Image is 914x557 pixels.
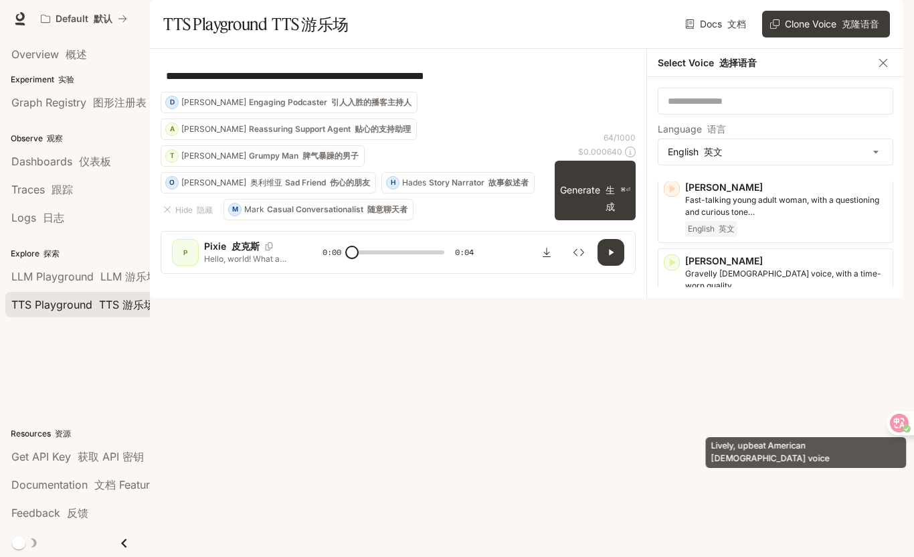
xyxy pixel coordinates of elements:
font: 语言 [707,123,726,135]
button: Copy Voice ID [260,242,278,250]
p: Default [56,13,112,25]
p: Pixie [204,240,260,253]
button: Generate 生成⌘⏎ [555,161,636,221]
a: Docs 文档 [682,11,751,37]
p: Reassuring Support Agent [249,125,411,133]
font: 生成 [606,184,615,212]
font: 脾气暴躁的男子 [302,151,359,161]
span: English [685,221,737,237]
font: TTS 游乐场 [272,14,349,34]
p: ⌘⏎ [620,186,630,194]
font: 伤心的朋友 [330,177,370,187]
button: O[PERSON_NAME] 奥利维亚Sad Friend 伤心的朋友 [161,172,376,193]
font: 故事叙述者 [488,177,529,187]
div: O [166,172,178,193]
font: 默认 [94,13,112,24]
font: 英文 [704,146,723,157]
font: 奥利维亚 [250,177,282,187]
font: 隐藏 [197,205,213,215]
font: 英文 [719,224,735,234]
button: Hide 隐藏 [161,199,218,220]
font: 引人入胜的播客主持人 [331,97,412,107]
p: Casual Conversationalist [267,206,407,214]
button: A[PERSON_NAME]Reassuring Support Agent 贴心的支持助理 [161,118,417,140]
p: Hades [402,179,426,187]
div: A [166,118,178,140]
p: [PERSON_NAME] [181,152,246,160]
div: P [175,242,196,263]
p: [PERSON_NAME] [181,179,282,187]
p: [PERSON_NAME] [685,254,887,268]
p: [PERSON_NAME] [181,125,246,133]
p: [PERSON_NAME] [685,181,887,194]
p: Grumpy Man [249,152,359,160]
button: All workspaces [35,5,133,32]
div: T [166,145,178,167]
button: HHadesStory Narrator 故事叙述者 [381,172,535,193]
p: Story Narrator [429,179,529,187]
div: H [387,172,399,193]
p: Sad Friend [285,179,370,187]
button: D[PERSON_NAME]Engaging Podcaster 引人入胜的播客主持人 [161,92,418,113]
div: Lively, upbeat American [DEMOGRAPHIC_DATA] voice [706,437,907,468]
p: $ 0.000640 [578,146,622,157]
font: 随意聊天者 [367,204,407,214]
p: [PERSON_NAME] [181,98,246,106]
div: D [166,92,178,113]
h1: TTS Playground [163,11,349,37]
font: 皮克斯 [232,240,260,252]
div: English 英文 [658,139,893,165]
button: Clone Voice 克隆语音 [762,11,890,37]
p: Gravelly male voice, with a time-worn quality [685,268,887,292]
div: M [229,199,241,220]
p: Hello, world! What a wonderful day to be a text-to-speech model! [204,253,290,264]
p: Language [658,125,726,134]
font: 贴心的支持助理 [355,124,411,134]
font: 文档 [727,18,746,29]
span: 0:00 [323,246,341,259]
p: 64 / 1000 [604,132,636,143]
font: 克隆语音 [842,18,879,29]
button: T[PERSON_NAME]Grumpy Man 脾气暴躁的男子 [161,145,365,167]
button: Inspect [565,239,592,266]
p: Mark [244,206,264,214]
p: Engaging Podcaster [249,98,412,106]
p: Fast-talking young adult woman, with a questioning and curious tone [685,194,887,218]
button: Download audio [533,239,560,266]
button: MMarkCasual Conversationalist 随意聊天者 [223,199,414,220]
span: 0:04 [455,246,474,259]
